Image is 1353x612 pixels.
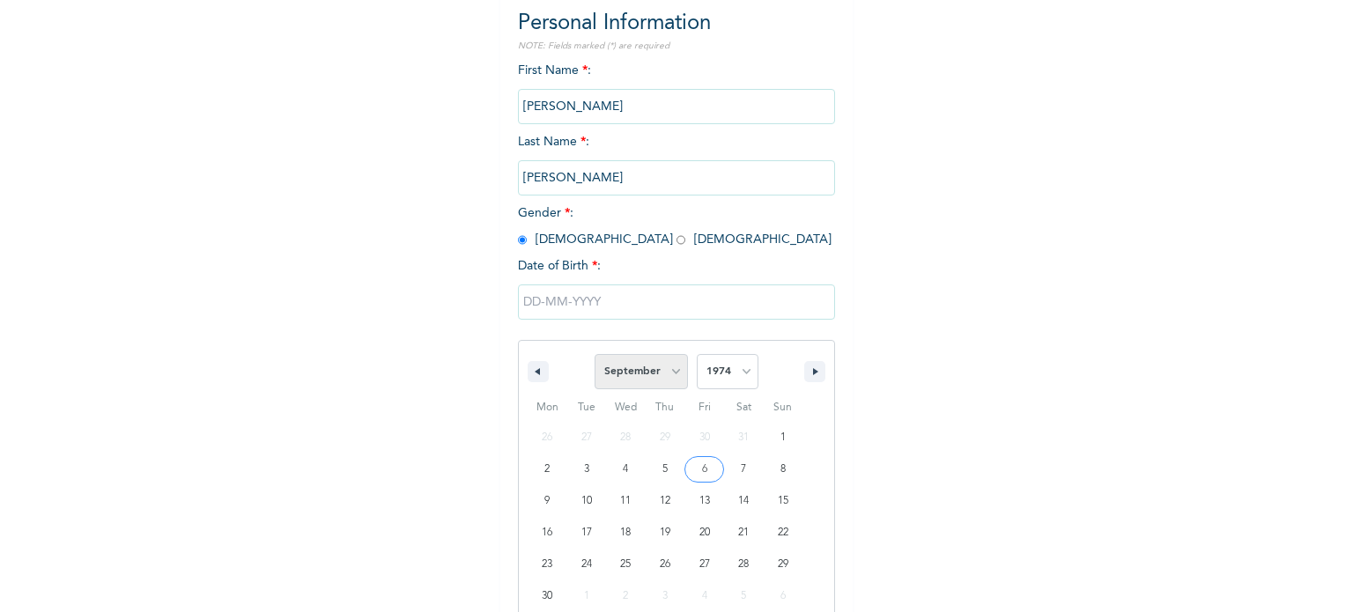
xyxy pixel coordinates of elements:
span: 25 [620,549,631,580]
button: 2 [528,453,567,485]
span: 30 [542,580,552,612]
button: 22 [763,517,802,549]
span: 2 [544,453,550,485]
button: 27 [684,549,724,580]
span: 18 [620,517,631,549]
span: 14 [738,485,749,517]
span: 5 [662,453,668,485]
span: 28 [738,549,749,580]
button: 5 [646,453,685,485]
button: 17 [567,517,607,549]
button: 16 [528,517,567,549]
span: 11 [620,485,631,517]
button: 1 [763,422,802,453]
input: Enter your last name [518,160,835,195]
button: 19 [646,517,685,549]
span: 16 [542,517,552,549]
span: Thu [646,394,685,422]
span: Tue [567,394,607,422]
button: 23 [528,549,567,580]
span: 3 [584,453,589,485]
span: 9 [544,485,550,517]
span: 19 [660,517,670,549]
span: 17 [581,517,592,549]
button: 13 [684,485,724,517]
span: 12 [660,485,670,517]
span: 10 [581,485,592,517]
span: First Name : [518,64,835,113]
button: 6 [684,453,724,485]
button: 10 [567,485,607,517]
span: 8 [780,453,786,485]
button: 30 [528,580,567,612]
button: 25 [606,549,646,580]
span: 6 [702,453,707,485]
span: 29 [778,549,788,580]
p: NOTE: Fields marked (*) are required [518,40,835,53]
button: 9 [528,485,567,517]
button: 3 [567,453,607,485]
button: 12 [646,485,685,517]
span: Wed [606,394,646,422]
span: 1 [780,422,786,453]
button: 20 [684,517,724,549]
span: 21 [738,517,749,549]
span: Fri [684,394,724,422]
span: 23 [542,549,552,580]
span: 27 [699,549,710,580]
span: 4 [623,453,628,485]
button: 28 [724,549,764,580]
span: 26 [660,549,670,580]
span: 7 [741,453,746,485]
span: Gender : [DEMOGRAPHIC_DATA] [DEMOGRAPHIC_DATA] [518,207,832,246]
span: 13 [699,485,710,517]
button: 15 [763,485,802,517]
span: Mon [528,394,567,422]
span: Sun [763,394,802,422]
button: 26 [646,549,685,580]
span: 15 [778,485,788,517]
span: Date of Birth : [518,257,601,276]
span: Sat [724,394,764,422]
input: DD-MM-YYYY [518,284,835,320]
span: 22 [778,517,788,549]
button: 14 [724,485,764,517]
button: 11 [606,485,646,517]
span: 24 [581,549,592,580]
h2: Personal Information [518,8,835,40]
span: 20 [699,517,710,549]
button: 4 [606,453,646,485]
button: 18 [606,517,646,549]
button: 24 [567,549,607,580]
input: Enter your first name [518,89,835,124]
button: 21 [724,517,764,549]
button: 8 [763,453,802,485]
span: Last Name : [518,136,835,184]
button: 29 [763,549,802,580]
button: 7 [724,453,764,485]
